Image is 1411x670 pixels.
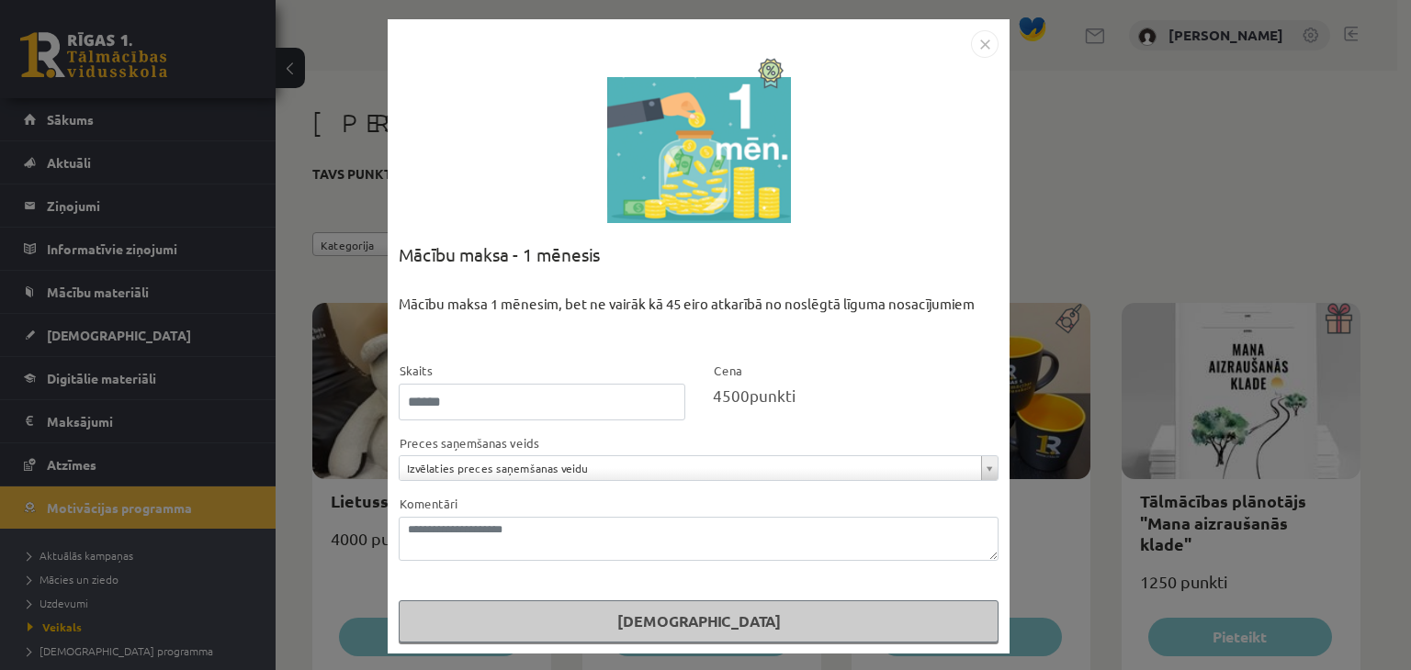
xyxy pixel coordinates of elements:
[713,384,999,408] div: punkti
[400,456,998,480] a: Izvēlaties preces saņemšanas veidu
[399,434,539,452] label: Preces saņemšanas veids
[713,362,742,380] label: Cena
[399,294,999,361] div: Mācību maksa 1 mēnesim, bet ne vairāk kā 45 eiro atkarībā no noslēgtā līguma nosacījumiem
[750,58,791,89] img: Atlaide
[407,456,974,480] span: Izvēlaties preces saņemšanas veidu
[971,33,999,50] a: Close
[399,600,999,642] button: [DEMOGRAPHIC_DATA]
[399,241,999,294] div: Mācību maksa - 1 mēnesis
[713,385,750,405] span: 4500
[399,362,433,380] label: Skaits
[399,495,457,513] label: Komentāri
[971,30,999,58] img: motivation-modal-close-c4c6120e38224f4335eb81b515c8231475e344d61debffcd306e703161bf1fac.png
